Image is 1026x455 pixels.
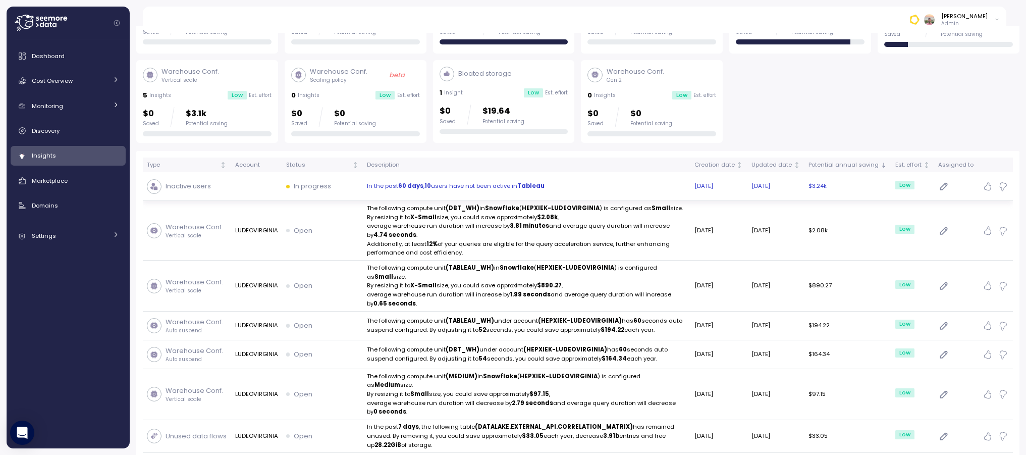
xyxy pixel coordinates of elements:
strong: $890.27 [537,281,562,289]
a: Cost Overview [11,71,126,91]
strong: HEPXIEK-LUDEOVIRGINIA [522,204,600,212]
div: Status [286,161,350,170]
p: Open [294,431,312,441]
strong: (TABLEAU_WH) [446,264,494,272]
div: [PERSON_NAME] [941,12,988,20]
p: The following compute unit under account has seconds auto suspend configured. By adjusting it to ... [367,317,686,334]
p: Warehouse Conf. [166,386,223,396]
span: Dashboard [32,52,65,60]
th: Est. effortNot sorted [891,158,934,172]
td: [DATE] [747,340,804,369]
strong: Medium [374,381,400,389]
a: Insights [11,146,126,166]
p: Insight [444,89,463,96]
p: In the past , the following table has remained unused. By removing it, you could save approximate... [367,423,686,449]
p: Vertical scale [161,77,219,84]
p: Insights [149,92,171,99]
p: $3.1k [186,107,228,121]
img: ACg8ocKtgDyIcVJvXMapMHOpoaPa_K8-NdUkanAARjT4z4hMWza8bHg=s96-c [924,14,935,25]
div: Low [895,280,914,289]
td: LUDEOVIRGINIA [231,369,282,420]
div: Open Intercom Messenger [10,421,34,445]
th: Updated dateNot sorted [747,158,804,172]
td: [DATE] [690,312,747,340]
th: Creation dateNot sorted [690,158,747,172]
strong: Small [410,390,429,398]
strong: (MEDIUM) [446,372,477,380]
strong: Snowflake [485,204,519,212]
strong: Small [652,204,670,212]
th: Potential annual savingSorted descending [804,158,891,172]
p: Insights [594,92,616,99]
a: Marketplace [11,171,126,191]
p: Open [294,281,312,291]
div: Low [895,348,914,358]
strong: HEPXIEK-LUDEOVIRGINIA [520,372,598,380]
a: Settings [11,226,126,246]
strong: X-Small [410,213,437,221]
div: Not sorted [352,162,359,169]
div: Sorted descending [880,162,887,169]
td: [DATE] [747,201,804,261]
strong: 3.81 minutes [510,222,549,230]
strong: 0.65 seconds [373,299,416,308]
p: Est. effort [249,92,272,99]
p: Vertical scale [166,396,223,403]
strong: 3.91b [603,432,619,440]
th: StatusNot sorted [282,158,363,172]
p: 5 [143,90,147,100]
strong: $33.05 [522,432,544,440]
img: 674ed23b375e5a52cb36cc49.PNG [909,14,920,25]
span: Settings [32,232,56,240]
strong: 2.79 seconds [512,399,553,407]
p: Additionally, at least of your queries are eligible for the query acceleration service, further e... [367,240,686,258]
td: [DATE] [690,369,747,420]
strong: 10 [424,182,431,190]
strong: (TABLEAU_WH) [446,317,494,325]
div: Low [672,91,691,100]
p: Open [294,389,312,399]
div: Low [524,88,543,97]
strong: 52 [478,326,486,334]
div: Not sorted [923,162,930,169]
strong: (DBT_WH) [446,345,479,353]
p: Warehouse Conf. [607,67,664,77]
td: $890.27 [804,261,891,312]
div: Saved [440,118,456,125]
div: Potential saving [482,118,524,125]
div: Not sorted [793,162,800,169]
div: Potential saving [186,120,228,127]
span: Marketplace [32,177,68,185]
td: [DATE] [747,369,804,420]
p: By resizing it to size, you could save approximately , [367,213,686,222]
strong: Snowflake [500,264,534,272]
p: Vertical scale [166,232,223,239]
p: average warehouse run duration will decrease by and average query duration will decrease by . [367,399,686,417]
td: [DATE] [747,261,804,312]
p: 1 [440,88,442,98]
p: 0 [291,90,296,100]
div: Est. effort [895,161,922,170]
p: Inactive users [166,181,211,191]
span: Cost Overview [32,77,73,85]
p: average warehouse run duration will increase by and average query duration will increase by . [367,290,686,308]
span: Monitoring [32,102,63,110]
strong: Snowflake [483,372,517,380]
td: LUDEOVIRGINIA [231,340,282,369]
p: Warehouse Conf. [166,346,223,356]
strong: $194.22 [601,326,624,334]
td: LUDEOVIRGINIA [231,312,282,340]
p: Unused data flows [166,431,227,441]
td: [DATE] [690,420,747,453]
td: $2.08k [804,201,891,261]
td: [DATE] [690,261,747,312]
div: Low [895,320,914,329]
strong: 1.99 seconds [510,290,551,298]
a: Domains [11,195,126,216]
td: $33.05 [804,420,891,453]
strong: 60 days [398,182,423,190]
div: Saved [143,120,159,127]
td: [DATE] [747,420,804,453]
a: Dashboard [11,46,126,66]
p: Warehouse Conf. [166,277,223,287]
